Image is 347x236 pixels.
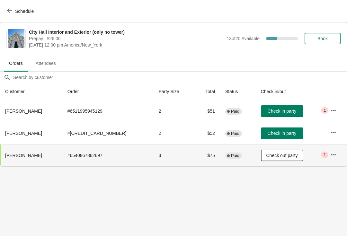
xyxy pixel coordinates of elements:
span: [PERSON_NAME] [5,109,42,114]
span: Check in party [268,109,296,114]
td: $52 [194,122,220,144]
span: Paid [231,153,239,158]
td: # [CREDIT_CARD_NUMBER] [62,122,154,144]
button: Schedule [3,5,39,17]
span: City Hall Interior and Exterior (only no tower) [29,29,223,35]
span: 1 [324,108,326,113]
img: City Hall Interior and Exterior (only no tower) [8,29,25,48]
button: Check out party [261,150,303,161]
th: Order [62,83,154,100]
span: Check in party [268,131,296,136]
td: $51 [194,100,220,122]
span: Attendees [31,57,61,69]
button: Book [305,33,341,44]
td: 2 [154,122,194,144]
span: [PERSON_NAME] [5,153,42,158]
td: # 6511995945129 [62,100,154,122]
th: Check in/out [256,83,325,100]
button: Check in party [261,105,303,117]
td: 3 [154,144,194,166]
input: Search by customer [13,72,347,83]
span: [DATE] 12:00 pm America/New_York [29,42,223,48]
span: [PERSON_NAME] [5,131,42,136]
span: Paid [231,109,239,114]
span: Paid [231,131,239,136]
span: Orders [4,57,28,69]
td: 2 [154,100,194,122]
span: Check out party [266,153,298,158]
td: # 6540867862697 [62,144,154,166]
td: $75 [194,144,220,166]
span: 1 [324,152,326,157]
th: Total [194,83,220,100]
th: Party Size [154,83,194,100]
th: Status [220,83,256,100]
span: Schedule [15,9,34,14]
span: Book [317,36,328,41]
span: 13 of 20 Available [227,36,260,41]
span: Prepay | $26.00 [29,35,223,42]
button: Check in party [261,127,303,139]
